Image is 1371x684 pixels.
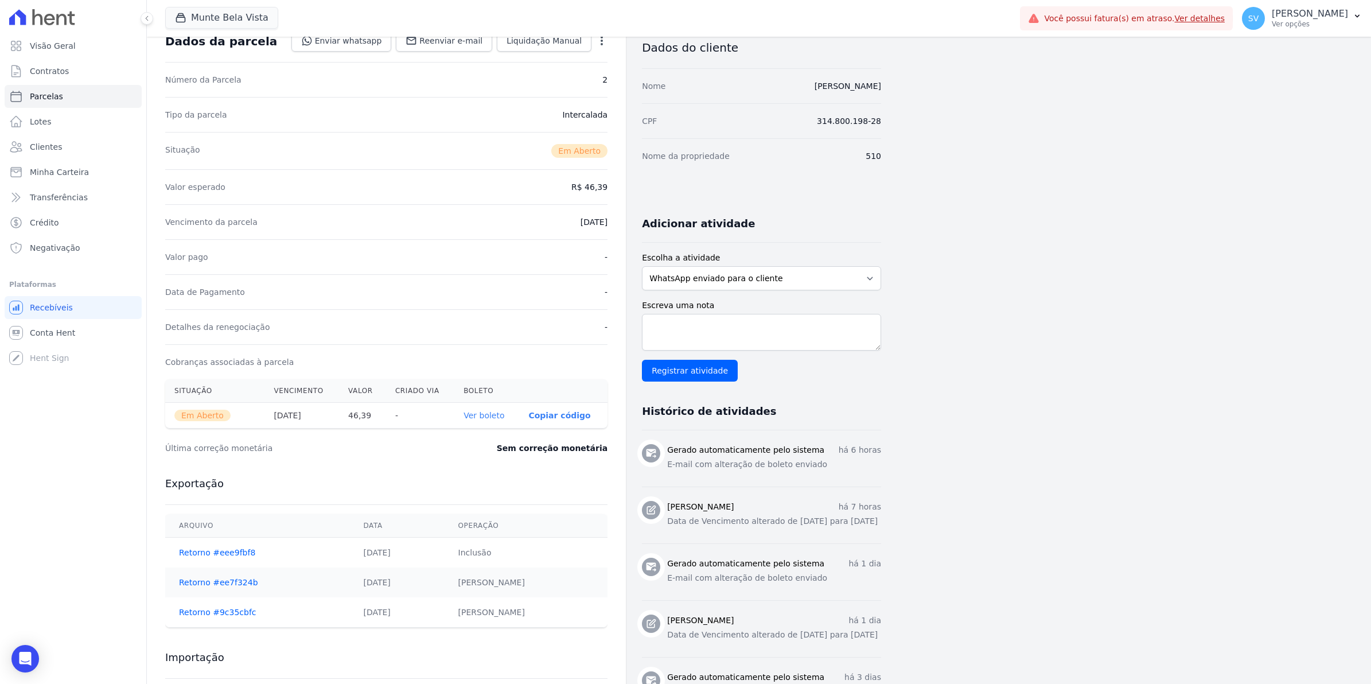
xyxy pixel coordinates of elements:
a: Retorno #eee9fbf8 [179,548,255,557]
span: Reenviar e-mail [419,35,482,46]
a: Ver boleto [464,411,504,420]
th: Arquivo [165,514,349,538]
div: Dados da parcela [165,34,277,48]
dt: Detalhes da renegociação [165,321,270,333]
p: Data de Vencimento alterado de [DATE] para [DATE] [667,629,881,641]
label: Escreva uma nota [642,300,881,312]
a: Negativação [5,236,142,259]
dt: Data de Pagamento [165,286,245,298]
dd: [DATE] [581,216,607,228]
dd: Sem correção monetária [497,442,607,454]
a: Reenviar e-mail [396,30,492,52]
h3: Dados do cliente [642,41,881,55]
dt: Número da Parcela [165,74,242,85]
a: Ver detalhes [1175,14,1225,23]
h3: Exportação [165,477,607,491]
span: SV [1248,14,1259,22]
p: Data de Vencimento alterado de [DATE] para [DATE] [667,515,881,527]
h3: Adicionar atividade [642,217,755,231]
h3: Importação [165,651,607,664]
td: Inclusão [445,538,608,568]
a: [PERSON_NAME] [815,81,881,91]
h3: Gerado automaticamente pelo sistema [667,671,824,683]
span: Conta Hent [30,327,75,339]
div: Open Intercom Messenger [11,645,39,673]
th: Situação [165,379,264,403]
dd: Intercalada [562,109,607,121]
a: Conta Hent [5,321,142,344]
th: Boleto [454,379,519,403]
button: SV [PERSON_NAME] Ver opções [1233,2,1371,34]
dd: - [605,321,607,333]
dt: CPF [642,115,657,127]
dd: R$ 46,39 [571,181,607,193]
a: Crédito [5,211,142,234]
label: Escolha a atividade [642,252,881,264]
h3: [PERSON_NAME] [667,615,734,627]
td: [PERSON_NAME] [445,597,608,627]
span: Lotes [30,116,52,127]
a: Transferências [5,186,142,209]
span: Parcelas [30,91,63,102]
p: há 3 dias [844,671,881,683]
p: há 1 dia [848,558,881,570]
h3: Gerado automaticamente pelo sistema [667,558,824,570]
span: Transferências [30,192,88,203]
a: Retorno #9c35cbfc [179,608,256,617]
a: Retorno #ee7f324b [179,578,258,587]
h3: Gerado automaticamente pelo sistema [667,444,824,456]
td: [DATE] [349,538,444,568]
h3: Histórico de atividades [642,405,776,418]
td: [PERSON_NAME] [445,568,608,597]
dd: 2 [602,74,607,85]
p: há 6 horas [839,444,881,456]
span: Em Aberto [551,144,607,158]
div: Plataformas [9,278,137,292]
h3: [PERSON_NAME] [667,501,734,513]
span: Crédito [30,217,59,228]
dt: Nome [642,80,665,92]
dt: Valor esperado [165,181,225,193]
dd: - [605,286,607,298]
p: Ver opções [1272,20,1348,29]
dt: Tipo da parcela [165,109,227,121]
a: Liquidação Manual [497,30,591,52]
button: Copiar código [528,411,590,420]
th: Valor [339,379,386,403]
th: 46,39 [339,403,386,429]
dt: Valor pago [165,251,208,263]
span: Você possui fatura(s) em atraso. [1044,13,1225,25]
th: Operação [445,514,608,538]
th: Criado via [386,379,454,403]
dt: Vencimento da parcela [165,216,258,228]
p: há 1 dia [848,615,881,627]
a: Parcelas [5,85,142,108]
span: Em Aberto [174,410,231,421]
th: Data [349,514,444,538]
span: Liquidação Manual [507,35,582,46]
a: Enviar whatsapp [291,30,392,52]
dt: Situação [165,144,200,158]
a: Visão Geral [5,34,142,57]
span: Visão Geral [30,40,76,52]
dd: - [605,251,607,263]
p: há 7 horas [839,501,881,513]
dd: 314.800.198-28 [817,115,881,127]
p: E-mail com alteração de boleto enviado [667,572,881,584]
td: [DATE] [349,568,444,597]
input: Registrar atividade [642,360,738,382]
th: - [386,403,454,429]
a: Contratos [5,60,142,83]
dt: Cobranças associadas à parcela [165,356,294,368]
span: Minha Carteira [30,166,89,178]
td: [DATE] [349,597,444,627]
button: Munte Bela Vista [165,7,278,29]
a: Clientes [5,135,142,158]
dt: Última correção monetária [165,442,427,454]
dt: Nome da propriedade [642,150,730,162]
th: [DATE] [264,403,339,429]
span: Clientes [30,141,62,153]
span: Negativação [30,242,80,254]
a: Recebíveis [5,296,142,319]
